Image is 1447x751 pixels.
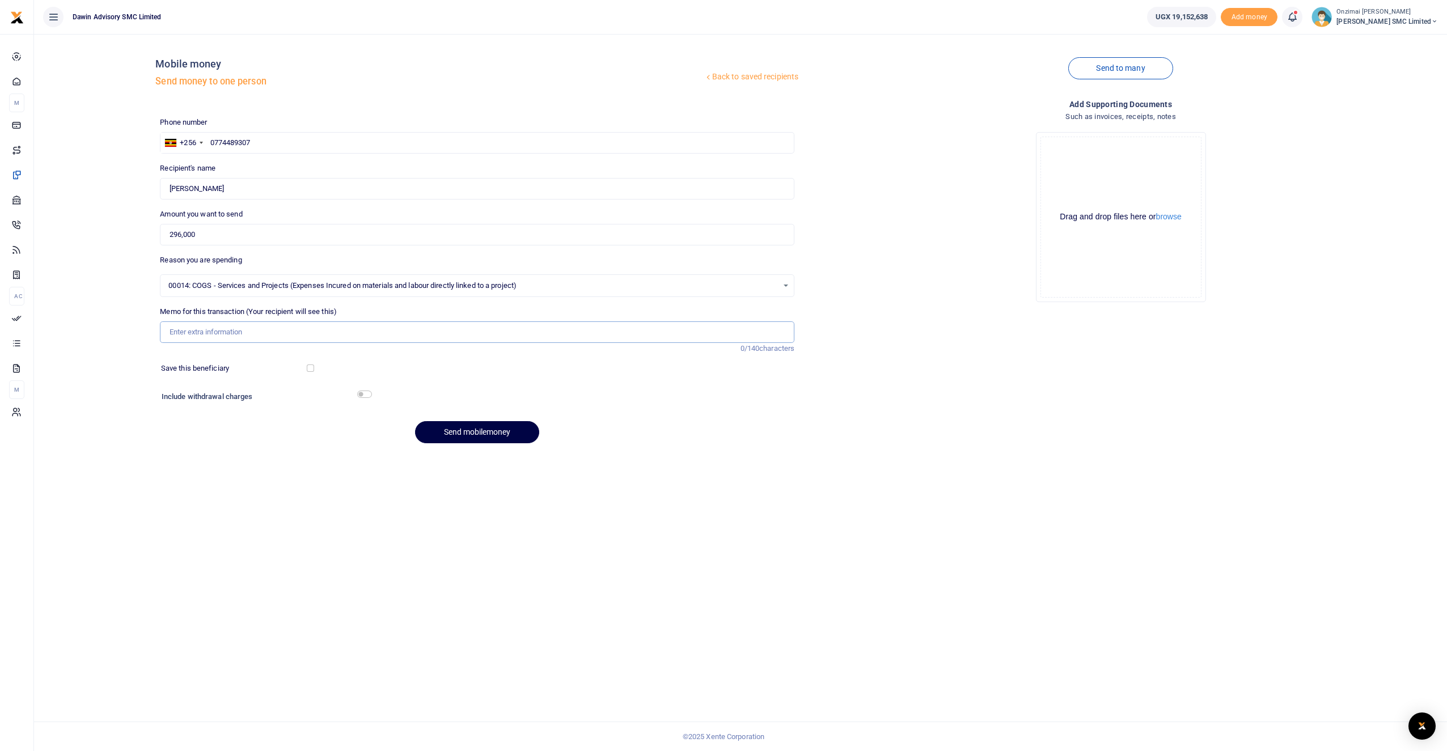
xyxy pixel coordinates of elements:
label: Save this beneficiary [161,363,229,374]
div: Drag and drop files here or [1041,211,1201,222]
li: Toup your wallet [1221,8,1277,27]
label: Recipient's name [160,163,215,174]
a: Send to many [1068,57,1173,79]
span: characters [759,344,794,353]
h4: Mobile money [155,58,703,70]
small: Onzimai [PERSON_NAME] [1336,7,1438,17]
span: 00014: COGS - Services and Projects (Expenses Incured on materials and labour directly linked to ... [168,280,778,291]
a: Back to saved recipients [704,67,799,87]
li: Ac [9,287,24,306]
span: Dawin Advisory SMC Limited [68,12,166,22]
span: [PERSON_NAME] SMC Limited [1336,16,1438,27]
label: Phone number [160,117,207,128]
input: UGX [160,224,794,245]
div: Open Intercom Messenger [1408,712,1436,740]
div: Uganda: +256 [160,133,206,153]
span: UGX 19,152,638 [1156,11,1208,23]
a: Add money [1221,12,1277,20]
input: MTN & Airtel numbers are validated [160,178,794,200]
input: Enter extra information [160,321,794,343]
button: browse [1156,213,1182,220]
label: Memo for this transaction (Your recipient will see this) [160,306,337,317]
label: Amount you want to send [160,209,242,220]
img: profile-user [1311,7,1332,27]
label: Reason you are spending [160,254,242,266]
div: File Uploader [1036,132,1206,302]
div: +256 [180,137,196,148]
h4: Such as invoices, receipts, notes [803,111,1438,123]
button: Send mobilemoney [415,421,539,443]
li: Wallet ballance [1143,7,1221,27]
input: Enter phone number [160,132,794,154]
li: M [9,380,24,399]
li: M [9,94,24,112]
h4: Add supporting Documents [803,98,1438,111]
a: UGX 19,152,638 [1147,7,1216,27]
img: logo-small [10,11,24,24]
a: logo-small logo-large logo-large [10,12,24,21]
h5: Send money to one person [155,76,703,87]
a: profile-user Onzimai [PERSON_NAME] [PERSON_NAME] SMC Limited [1311,7,1438,27]
span: Add money [1221,8,1277,27]
h6: Include withdrawal charges [162,392,366,401]
span: 0/140 [741,344,760,353]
